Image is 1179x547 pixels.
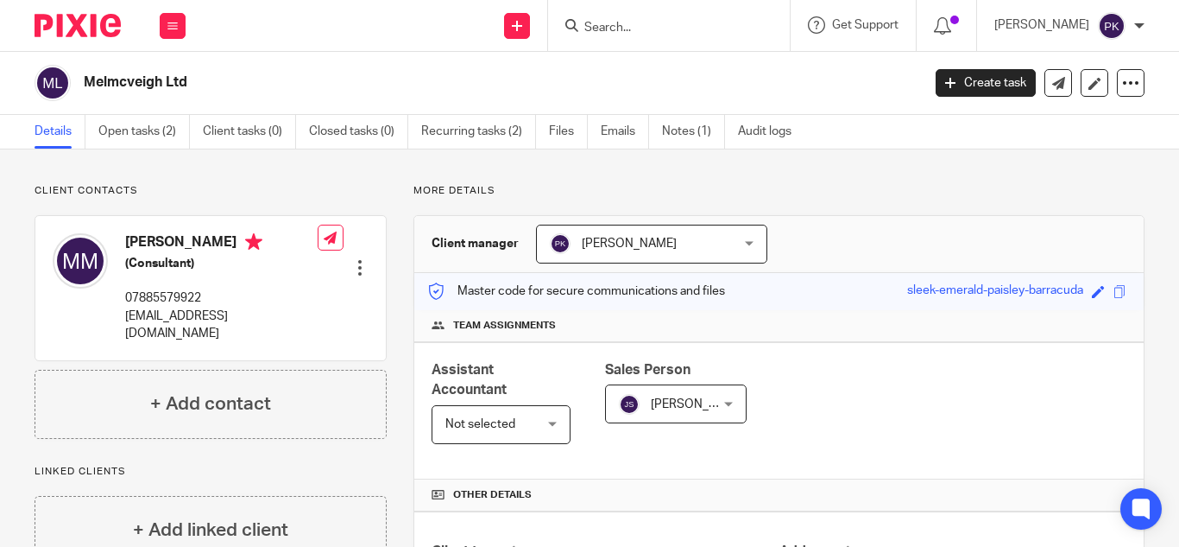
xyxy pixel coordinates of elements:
[125,233,318,255] h4: [PERSON_NAME]
[582,238,677,250] span: [PERSON_NAME]
[84,73,745,92] h2: Melmcveigh Ltd
[601,115,649,149] a: Emails
[35,65,71,101] img: svg%3E
[453,488,532,502] span: Other details
[35,465,387,479] p: Linked clients
[35,115,85,149] a: Details
[662,115,725,149] a: Notes (1)
[421,115,536,149] a: Recurring tasks (2)
[1098,12,1125,40] img: svg%3E
[549,115,588,149] a: Files
[125,289,318,307] p: 07885579922
[413,184,1144,198] p: More details
[427,283,725,300] p: Master code for secure communications and files
[203,115,296,149] a: Client tasks (0)
[432,363,507,397] span: Assistant Accountant
[738,115,804,149] a: Audit logs
[994,16,1089,34] p: [PERSON_NAME]
[832,19,898,31] span: Get Support
[98,115,190,149] a: Open tasks (2)
[35,14,121,37] img: Pixie
[651,398,746,410] span: [PERSON_NAME]
[907,282,1083,302] div: sleek-emerald-paisley-barracuda
[619,394,640,415] img: svg%3E
[53,233,108,289] img: svg%3E
[35,184,387,198] p: Client contacts
[150,391,271,417] h4: + Add contact
[550,233,571,254] img: svg%3E
[936,69,1036,97] a: Create task
[245,233,262,251] i: Primary
[605,363,690,377] span: Sales Person
[453,319,556,333] span: Team assignments
[133,517,288,544] h4: + Add linked client
[125,308,318,343] p: [EMAIL_ADDRESS][DOMAIN_NAME]
[583,21,738,36] input: Search
[309,115,408,149] a: Closed tasks (0)
[445,418,515,430] span: Not selected
[125,255,318,272] h5: (Consultant)
[432,235,519,252] h3: Client manager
